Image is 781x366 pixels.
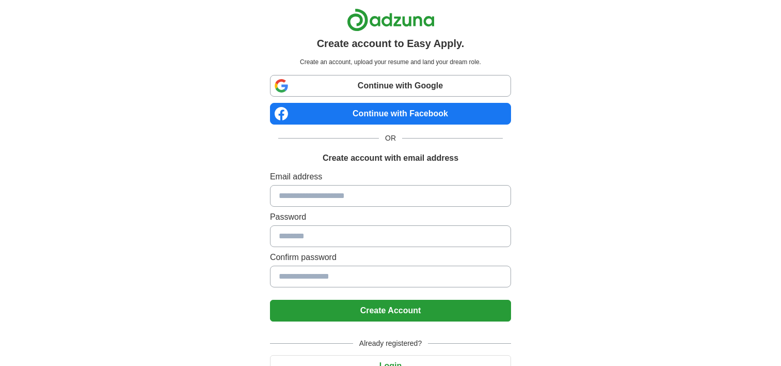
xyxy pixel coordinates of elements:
[270,75,511,97] a: Continue with Google
[272,57,509,67] p: Create an account, upload your resume and land your dream role.
[270,300,511,322] button: Create Account
[317,36,465,51] h1: Create account to Easy Apply.
[353,338,428,349] span: Already registered?
[270,171,511,183] label: Email address
[323,152,458,164] h1: Create account with email address
[270,251,511,264] label: Confirm password
[270,103,511,125] a: Continue with Facebook
[347,8,435,32] img: Adzuna logo
[270,211,511,223] label: Password
[379,133,402,144] span: OR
